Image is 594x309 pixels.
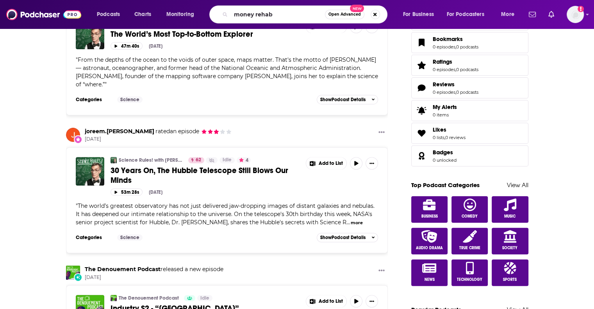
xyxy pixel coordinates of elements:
[219,157,235,163] a: Idle
[320,97,366,102] span: Show Podcast Details
[111,157,117,163] img: Science Rules! with Bill Nye
[319,298,343,304] span: Add to List
[545,8,557,21] a: Show notifications dropdown
[492,228,528,254] a: Society
[149,189,162,195] div: [DATE]
[111,29,253,39] span: The World’s Most Top-to-Bottom Explorer
[504,214,516,219] span: Music
[85,266,223,273] h3: released a new episode
[451,259,488,286] a: Technology
[414,150,430,161] a: Badges
[366,295,378,307] button: Show More Button
[155,128,170,135] span: rated
[433,135,444,140] a: 0 lists
[6,7,81,22] img: Podchaser - Follow, Share and Rate Podcasts
[403,9,434,20] span: For Business
[320,235,366,240] span: Show Podcast Details
[66,266,80,280] img: The Denouement Podcast
[197,295,212,301] a: Idle
[76,56,378,88] span: " "
[451,228,488,254] a: True Crime
[328,13,361,16] span: Open Advanced
[111,295,117,301] img: The Denouement Podcast
[111,166,288,185] span: 30 Years On, The Hubble Telescope Still Blows Our Minds
[237,157,251,163] button: 4
[442,8,496,21] button: open menu
[306,295,347,307] button: Show More Button
[421,214,437,219] span: Business
[375,266,388,275] button: Show More Button
[306,157,347,170] button: Show More Button
[445,135,466,140] a: 0 reviews
[85,128,154,135] a: joreem.mcmillan
[346,219,350,226] span: ...
[433,81,478,88] a: Reviews
[433,58,452,65] span: Ratings
[74,135,82,144] div: New Rating
[433,149,457,156] a: Badges
[317,95,378,104] button: ShowPodcast Details
[502,246,517,250] span: Society
[231,8,325,21] input: Search podcasts, credits, & more...
[111,166,300,185] a: 30 Years On, The Hubble Telescope Still Blows Our Minds
[433,149,453,156] span: Badges
[501,9,514,20] span: More
[492,259,528,286] a: Sports
[375,128,388,138] button: Show More Button
[117,96,143,103] a: Science
[411,55,528,76] span: Ratings
[414,82,430,93] a: Reviews
[111,188,143,196] button: 53m 28s
[433,89,455,95] a: 0 episodes
[76,202,375,226] span: The world’s greatest observatory has not just delivered jaw-dropping images of distant galaxies a...
[411,259,448,286] a: News
[76,21,104,49] img: The World’s Most Top-to-Bottom Explorer
[414,37,430,48] a: Bookmarks
[456,89,478,95] a: 0 podcasts
[462,214,478,219] span: Comedy
[76,157,104,186] img: 30 Years On, The Hubble Telescope Still Blows Our Minds
[76,202,375,226] span: "
[119,157,183,163] a: Science Rules! with [PERSON_NAME]
[411,196,448,223] a: Business
[455,44,456,50] span: ,
[350,5,364,12] span: New
[351,220,363,226] button: more
[201,129,232,134] span: joreem.mcmillan's Rating: 3 out of 5
[119,295,179,301] a: The Denouement Podcast
[451,196,488,223] a: Comedy
[188,157,204,163] a: 62
[217,5,395,23] div: Search podcasts, credits, & more...
[414,60,430,71] a: Ratings
[456,44,478,50] a: 0 podcasts
[111,42,143,50] button: 47m 40s
[433,126,446,133] span: Likes
[567,6,584,23] img: User Profile
[317,233,378,242] button: ShowPodcast Details
[74,273,82,282] div: New Episode
[424,277,434,282] span: News
[457,277,482,282] span: Technology
[85,274,223,281] span: [DATE]
[411,181,480,189] a: Top Podcast Categories
[411,100,528,121] a: My Alerts
[66,128,80,142] img: joreem.mcmillan
[200,295,209,302] span: Idle
[414,105,430,116] span: My Alerts
[503,277,517,282] span: Sports
[85,266,161,273] a: The Denouement Podcast
[444,135,445,140] span: ,
[433,112,457,118] span: 0 items
[433,104,457,111] span: My Alerts
[223,156,232,164] span: Idle
[433,36,478,43] a: Bookmarks
[456,67,478,72] a: 0 podcasts
[447,9,484,20] span: For Podcasters
[166,9,194,20] span: Monitoring
[91,8,130,21] button: open menu
[76,56,378,88] span: From the depths of the ocean to the voids of outer space, maps matter. That's the motto of [PERSO...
